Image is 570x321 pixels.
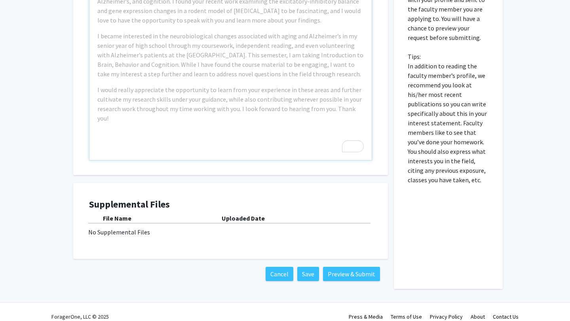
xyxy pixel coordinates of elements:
button: Save [297,267,319,281]
b: Uploaded Date [222,214,265,222]
div: No Supplemental Files [88,227,373,237]
a: Terms of Use [391,313,422,320]
p: I became interested in the neurobiological changes associated with aging and Alzheimer’s in my se... [97,31,364,79]
h4: Supplemental Files [89,199,372,210]
a: About [471,313,485,320]
p: I would really appreciate the opportunity to learn from your experience in these areas and furthe... [97,85,364,123]
button: Preview & Submit [323,267,380,281]
a: Privacy Policy [430,313,463,320]
a: Press & Media [349,313,383,320]
b: File Name [103,214,131,222]
button: Cancel [266,267,293,281]
a: Contact Us [493,313,519,320]
iframe: Chat [6,285,34,315]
